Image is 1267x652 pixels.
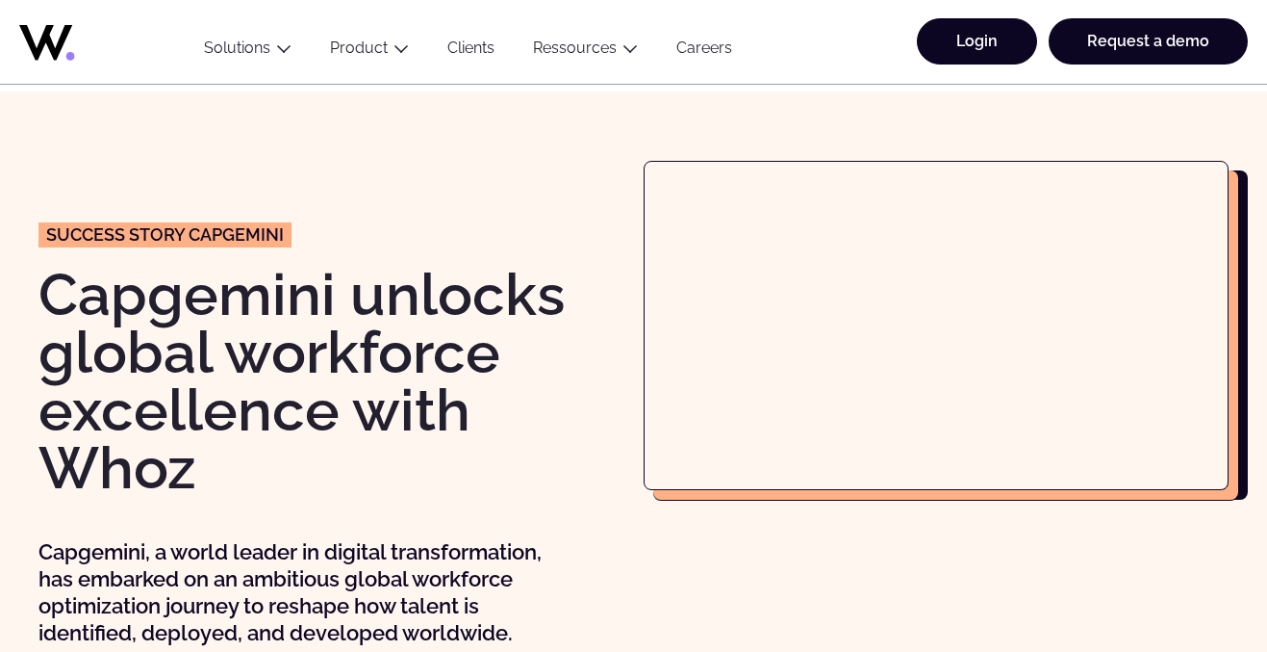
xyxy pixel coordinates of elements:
[46,226,284,244] span: Success story CAPGEMINI
[645,162,1229,489] iframe: Capgemini unlocks its skills-based operating model with Whoz
[428,39,514,65] a: Clients
[38,266,624,497] h1: Capgemini unlocks global workforce excellence with Whoz
[1140,525,1240,625] iframe: Chatbot
[330,39,388,57] a: Product
[657,39,751,65] a: Careers
[1049,18,1248,65] a: Request a demo
[185,39,311,65] button: Solutions
[38,538,566,646] p: Capgemini, a world leader in digital transformation, has embarked on an ambitious global workforc...
[514,39,657,65] button: Ressources
[533,39,617,57] a: Ressources
[311,39,428,65] button: Product
[917,18,1037,65] a: Login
